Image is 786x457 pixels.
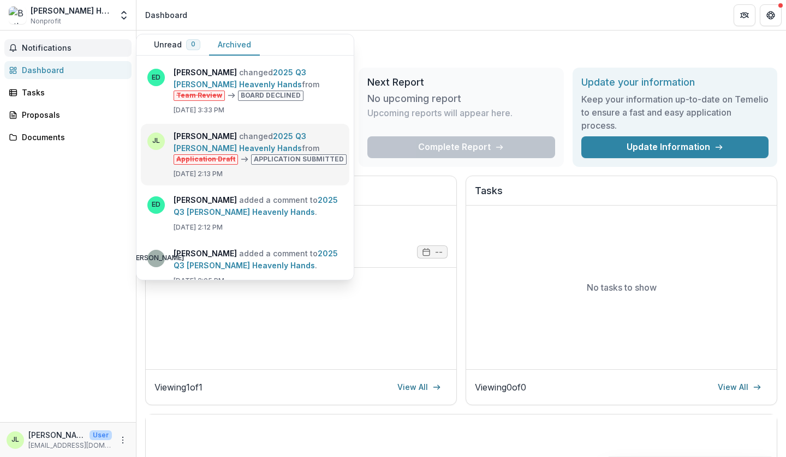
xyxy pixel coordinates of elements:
a: Proposals [4,106,132,124]
p: added a comment to . [174,248,343,272]
p: Viewing 1 of 1 [154,381,203,394]
a: 2025 Q3 [PERSON_NAME] Heavenly Hands [174,249,338,270]
button: Unread [145,34,209,56]
h2: Tasks [475,185,768,206]
a: 2025 Q3 [PERSON_NAME] Heavenly Hands [174,68,306,89]
div: [PERSON_NAME] Heavenly Hands [31,5,112,16]
p: [PERSON_NAME] [28,429,85,441]
img: Bethel's Heavenly Hands [9,7,26,24]
p: Upcoming reports will appear here. [367,106,513,119]
span: Notifications [22,44,127,53]
h3: Keep your information up-to-date on Temelio to ensure a fast and easy application process. [581,93,769,132]
h1: Dashboard [145,39,777,59]
div: James A. Lee [11,436,19,443]
p: changed from [174,130,351,165]
div: Dashboard [145,9,187,21]
a: Update Information [581,136,769,158]
div: Dashboard [22,64,123,76]
span: Nonprofit [31,16,61,26]
div: Proposals [22,109,123,121]
button: Notifications [4,39,132,57]
a: 2025 Q3 [PERSON_NAME] Heavenly Hands [174,195,338,217]
p: No tasks to show [587,281,657,294]
a: View All [711,378,768,396]
button: Archived [209,34,260,56]
a: View All [391,378,448,396]
p: [EMAIL_ADDRESS][DOMAIN_NAME] [28,441,112,450]
button: Get Help [760,4,782,26]
h3: No upcoming report [367,93,461,105]
div: Documents [22,131,123,143]
a: Dashboard [4,61,132,79]
nav: breadcrumb [141,7,192,23]
a: Documents [4,128,132,146]
p: User [90,430,112,440]
a: 2025 Q3 [PERSON_NAME] Heavenly Hands [174,131,306,153]
span: 0 [191,40,195,48]
h2: Next Report [367,76,555,88]
p: Viewing 0 of 0 [475,381,526,394]
button: Open entity switcher [116,4,132,26]
p: changed from [174,67,343,101]
button: More [116,434,129,447]
div: Tasks [22,87,123,98]
button: Partners [734,4,755,26]
a: Tasks [4,83,132,101]
h2: Update your information [581,76,769,88]
p: added a comment to . [174,194,343,218]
